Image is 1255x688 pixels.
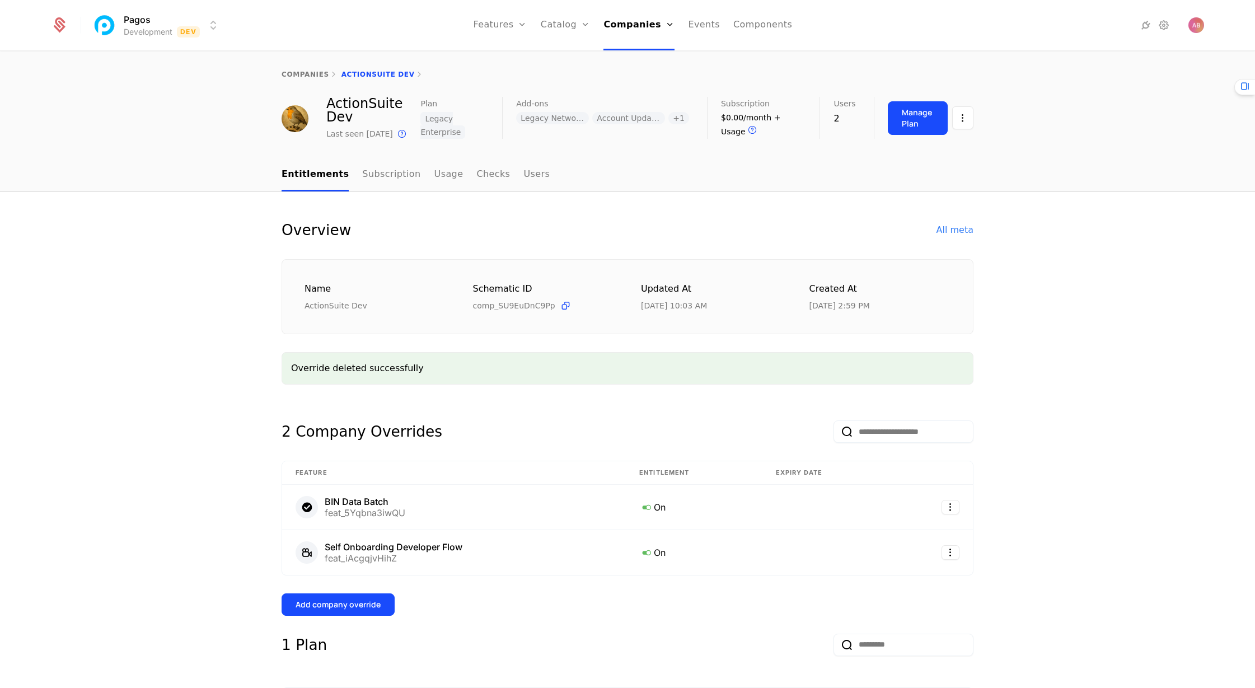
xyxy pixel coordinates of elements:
[305,282,446,296] div: Name
[942,545,959,560] button: Select action
[282,219,351,241] div: Overview
[282,158,973,191] nav: Main
[902,107,934,129] div: Manage Plan
[325,542,462,551] div: Self Onboarding Developer Flow
[282,634,327,656] div: 1 Plan
[473,300,555,311] span: comp_SU9EuDnC9Pp
[420,100,437,107] span: Plan
[936,223,973,237] div: All meta
[473,282,615,296] div: Schematic ID
[1157,18,1170,32] a: Settings
[420,112,465,139] span: Legacy Enterprise
[326,128,393,139] div: Last seen [DATE]
[942,500,959,514] button: Select action
[476,158,510,191] a: Checks
[177,26,200,38] span: Dev
[325,554,462,563] div: feat_iAcgqjvHihZ
[516,112,589,124] span: Legacy Network Tokenization
[809,282,951,296] div: Created at
[523,158,550,191] a: Users
[721,100,770,107] span: Subscription
[124,13,151,26] span: Pagos
[641,300,707,311] div: 8/7/25, 10:03 AM
[282,71,329,78] a: companies
[668,112,689,124] span: + 1
[305,300,446,311] div: ActionSuite Dev
[325,508,405,517] div: feat_5Yqbna3iwQU
[296,599,381,610] div: Add company override
[282,461,626,485] th: Feature
[1188,17,1204,33] img: Andy Barker
[91,12,118,39] img: Pagos
[888,101,948,135] button: Manage Plan
[282,158,550,191] ul: Choose Sub Page
[282,105,308,132] img: ActionSuite Dev
[282,593,395,616] button: Add company override
[1139,18,1153,32] a: Integrations
[325,497,405,506] div: BIN Data Batch
[124,26,172,38] div: Development
[326,97,420,124] div: ActionSuite Dev
[362,158,420,191] a: Subscription
[434,158,463,191] a: Usage
[952,101,973,135] button: Select action
[833,100,855,107] span: Users
[1188,17,1204,33] button: Open user button
[95,13,220,38] button: Select environment
[639,500,748,514] div: On
[592,112,665,124] span: Account Updater
[282,420,442,443] div: 2 Company Overrides
[639,545,748,560] div: On
[641,282,783,296] div: Updated at
[516,100,548,107] span: Add-ons
[721,112,802,137] div: $0.00/month
[762,461,893,485] th: Expiry date
[291,362,964,375] div: Override deleted successfully
[833,112,855,125] div: 2
[626,461,762,485] th: Entitlement
[282,158,349,191] a: Entitlements
[809,300,870,311] div: 4/11/25, 2:59 PM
